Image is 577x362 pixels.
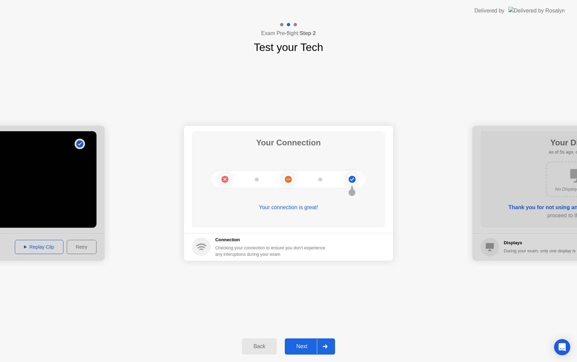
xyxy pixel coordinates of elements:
div: Checking your connection to ensure you don’t experience any interuptions during your exam [215,245,329,257]
button: Back [242,338,277,355]
b: Step 2 [300,30,316,36]
div: Open Intercom Messenger [554,339,570,355]
div: Next [287,343,317,350]
button: Next [285,338,335,355]
div: Delivered by [474,7,504,15]
div: Back [244,343,275,350]
img: Delivered by Rosalyn [509,7,565,15]
h4: Exam Pre-flight: [261,29,316,37]
div: Your connection is great! [192,203,385,212]
h1: Test your Tech [254,39,323,55]
h5: Connection [215,236,329,243]
h1: Your Connection [256,137,321,149]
